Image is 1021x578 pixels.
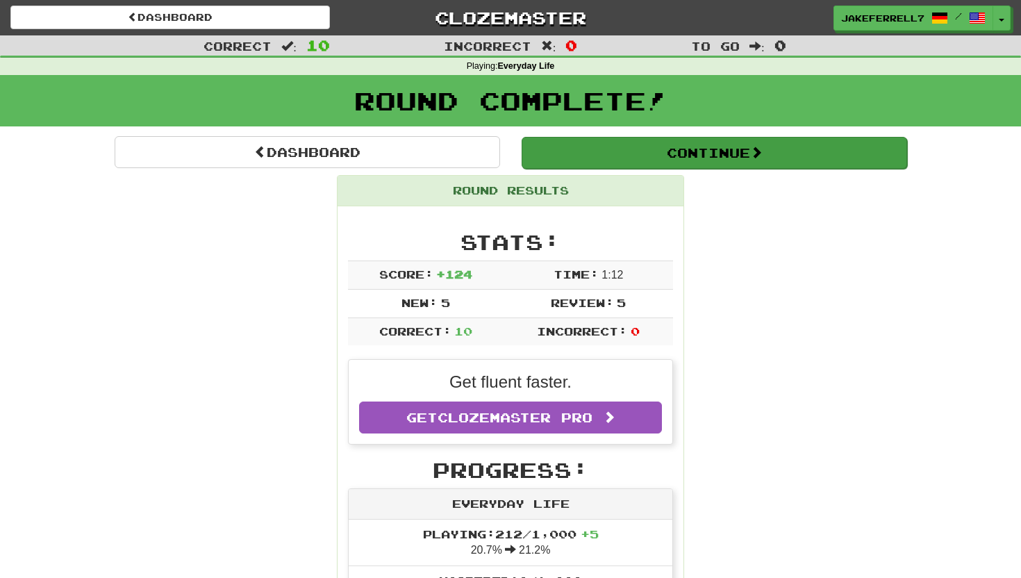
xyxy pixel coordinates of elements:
span: Playing: 212 / 1,000 [423,527,599,540]
span: New: [401,296,438,309]
span: 5 [441,296,450,309]
li: 20.7% 21.2% [349,520,672,567]
span: 5 [617,296,626,309]
span: To go [691,39,740,53]
a: Clozemaster [351,6,670,30]
button: Continue [522,137,907,169]
span: : [749,40,765,52]
div: Everyday Life [349,489,672,520]
span: + 5 [581,527,599,540]
h2: Progress: [348,459,673,481]
a: GetClozemaster Pro [359,402,662,433]
span: 1 : 12 [601,269,623,281]
span: 10 [306,37,330,53]
span: Time: [554,267,599,281]
span: Incorrect: [537,324,627,338]
p: Get fluent faster. [359,370,662,394]
span: : [541,40,556,52]
span: Correct: [379,324,451,338]
span: Review: [551,296,614,309]
span: 0 [631,324,640,338]
h2: Stats: [348,231,673,254]
span: 0 [565,37,577,53]
a: Dashboard [10,6,330,29]
a: Dashboard [115,136,500,168]
h1: Round Complete! [5,87,1016,115]
strong: Everyday Life [497,61,554,71]
span: Clozemaster Pro [438,410,592,425]
span: Correct [204,39,272,53]
span: Score: [379,267,433,281]
span: Incorrect [444,39,531,53]
span: + 124 [436,267,472,281]
span: : [281,40,297,52]
div: Round Results [338,176,683,206]
span: jakeferrell7 [841,12,924,24]
span: / [955,11,962,21]
span: 10 [454,324,472,338]
a: jakeferrell7 / [833,6,993,31]
span: 0 [774,37,786,53]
